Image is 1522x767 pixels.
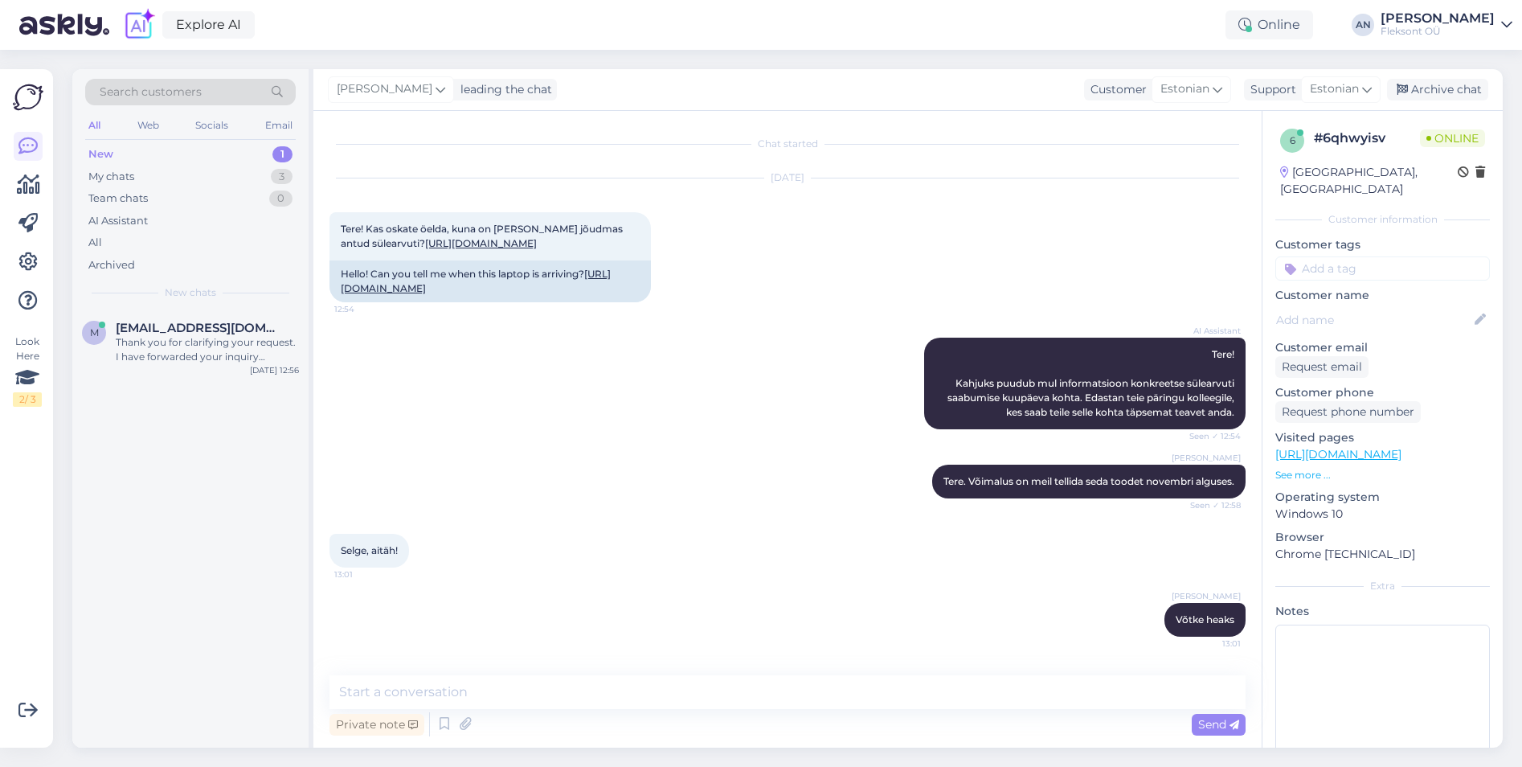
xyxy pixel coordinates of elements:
[269,191,293,207] div: 0
[943,475,1234,487] span: Tere. Võimalus on meil tellida seda toodet novembri alguses.
[1275,447,1401,461] a: [URL][DOMAIN_NAME]
[341,544,398,556] span: Selge, aitäh!
[1276,311,1471,329] input: Add name
[165,285,216,300] span: New chats
[250,364,299,376] div: [DATE] 12:56
[271,169,293,185] div: 3
[1275,489,1490,506] p: Operating system
[1290,134,1295,146] span: 6
[1387,79,1488,100] div: Archive chat
[1275,603,1490,620] p: Notes
[122,8,156,42] img: explore-ai
[192,115,231,136] div: Socials
[100,84,202,100] span: Search customers
[1244,81,1296,98] div: Support
[1420,129,1485,147] span: Online
[162,11,255,39] a: Explore AI
[1180,325,1241,337] span: AI Assistant
[85,115,104,136] div: All
[1275,384,1490,401] p: Customer phone
[1180,638,1241,650] span: 13:01
[88,146,113,162] div: New
[334,568,395,580] span: 13:01
[1381,12,1512,38] a: [PERSON_NAME]Fleksont OÜ
[13,82,43,113] img: Askly Logo
[1275,506,1490,523] p: Windows 10
[1225,10,1313,39] div: Online
[90,326,99,338] span: m
[1176,613,1234,625] span: Võtke heaks
[1275,546,1490,563] p: Chrome [TECHNICAL_ID]
[341,223,625,249] span: Tere! Kas oskate öelda, kuna on [PERSON_NAME] jõudmas antud sülearvuti?
[1180,499,1241,511] span: Seen ✓ 12:58
[88,257,135,273] div: Archived
[1275,529,1490,546] p: Browser
[329,137,1246,151] div: Chat started
[1314,129,1420,148] div: # 6qhwyisv
[13,334,42,407] div: Look Here
[454,81,552,98] div: leading the chat
[88,191,148,207] div: Team chats
[1352,14,1374,36] div: AN
[329,260,651,302] div: Hello! Can you tell me when this laptop is arriving?
[1275,401,1421,423] div: Request phone number
[1310,80,1359,98] span: Estonian
[1275,236,1490,253] p: Customer tags
[329,170,1246,185] div: [DATE]
[1180,430,1241,442] span: Seen ✓ 12:54
[1381,12,1495,25] div: [PERSON_NAME]
[134,115,162,136] div: Web
[1275,356,1369,378] div: Request email
[1275,212,1490,227] div: Customer information
[1275,287,1490,304] p: Customer name
[116,321,283,335] span: marcopsantos23@gmail.com
[337,80,432,98] span: [PERSON_NAME]
[1280,164,1458,198] div: [GEOGRAPHIC_DATA], [GEOGRAPHIC_DATA]
[1160,80,1209,98] span: Estonian
[262,115,296,136] div: Email
[88,235,102,251] div: All
[1084,81,1147,98] div: Customer
[1275,429,1490,446] p: Visited pages
[1198,717,1239,732] span: Send
[1172,590,1241,602] span: [PERSON_NAME]
[272,146,293,162] div: 1
[947,348,1237,418] span: Tere! Kahjuks puudub mul informatsioon konkreetse sülearvuti saabumise kuupäeva kohta. Edastan te...
[425,237,537,249] a: [URL][DOMAIN_NAME]
[1275,468,1490,482] p: See more ...
[329,714,424,736] div: Private note
[88,169,134,185] div: My chats
[1381,25,1495,38] div: Fleksont OÜ
[88,213,148,229] div: AI Assistant
[1275,256,1490,281] input: Add a tag
[334,303,395,315] span: 12:54
[1172,452,1241,464] span: [PERSON_NAME]
[1275,579,1490,593] div: Extra
[1275,339,1490,356] p: Customer email
[116,335,299,364] div: Thank you for clarifying your request. I have forwarded your inquiry regarding an offer for a Len...
[13,392,42,407] div: 2 / 3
